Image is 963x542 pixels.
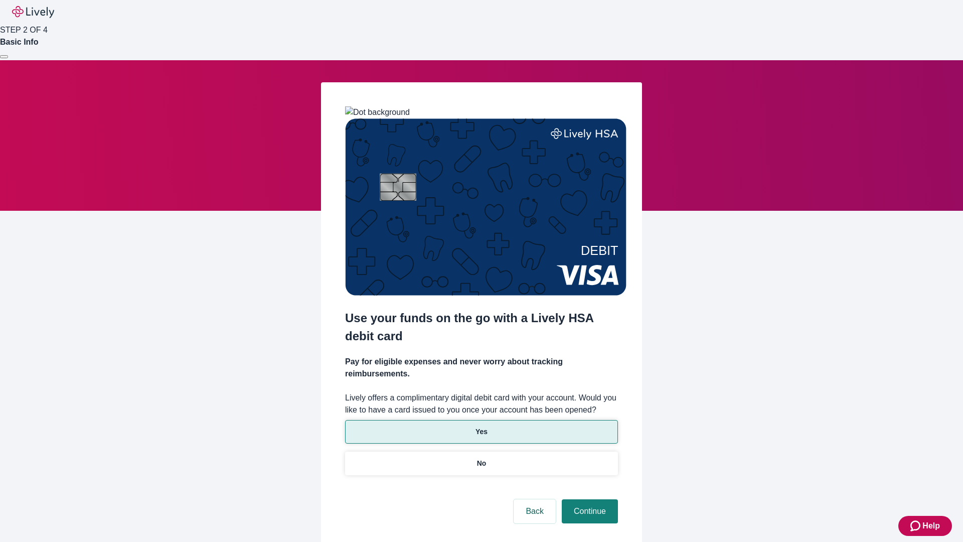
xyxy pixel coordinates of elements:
[922,520,940,532] span: Help
[910,520,922,532] svg: Zendesk support icon
[345,420,618,444] button: Yes
[562,499,618,523] button: Continue
[475,427,488,437] p: Yes
[514,499,556,523] button: Back
[898,516,952,536] button: Zendesk support iconHelp
[345,309,618,345] h2: Use your funds on the go with a Lively HSA debit card
[345,118,626,296] img: Debit card
[12,6,54,18] img: Lively
[345,392,618,416] label: Lively offers a complimentary digital debit card with your account. Would you like to have a card...
[477,458,487,469] p: No
[345,356,618,380] h4: Pay for eligible expenses and never worry about tracking reimbursements.
[345,106,410,118] img: Dot background
[345,452,618,475] button: No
